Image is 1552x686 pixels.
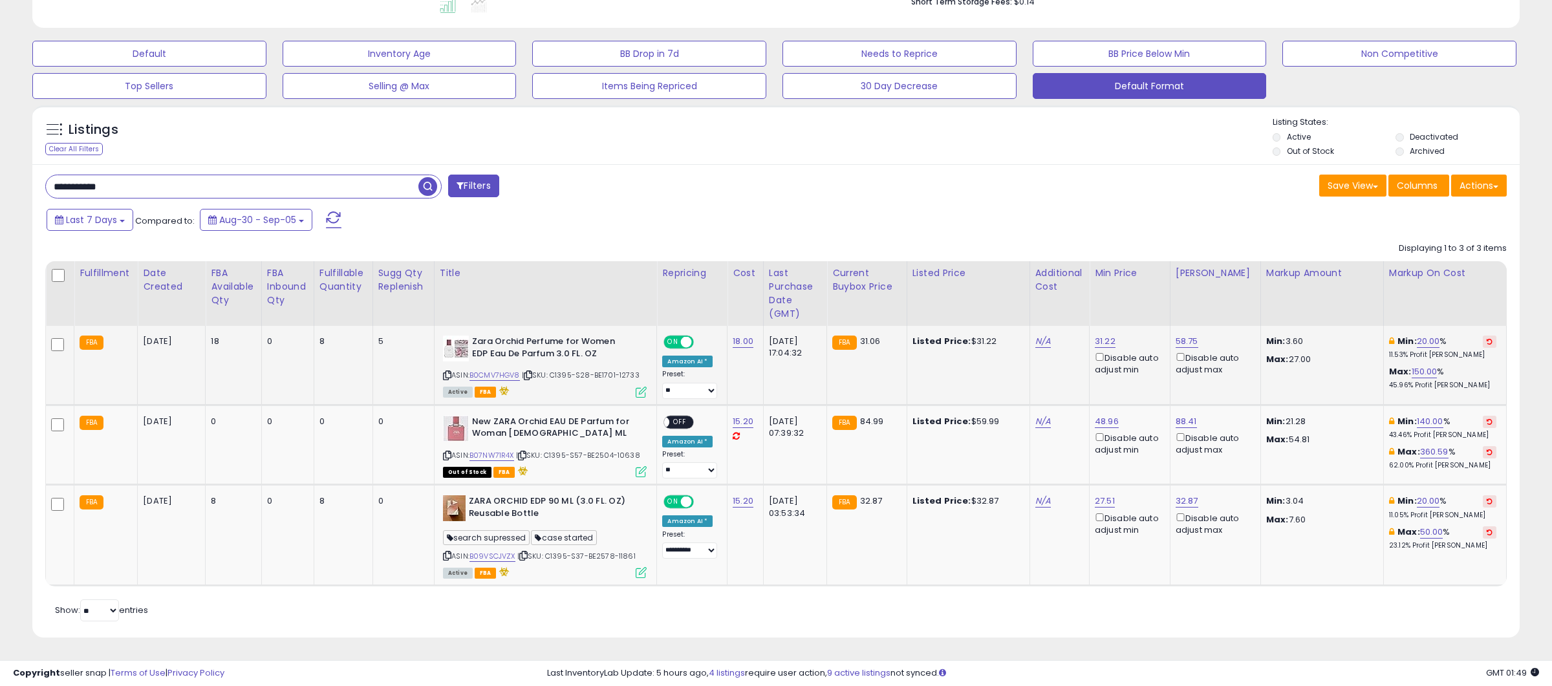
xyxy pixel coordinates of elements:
button: Default Format [1033,73,1267,99]
p: 62.00% Profit [PERSON_NAME] [1389,461,1496,470]
a: 50.00 [1420,526,1443,539]
p: 21.28 [1266,416,1374,427]
div: Listed Price [912,266,1024,280]
div: Disable auto adjust max [1176,431,1251,456]
th: The percentage added to the cost of goods (COGS) that forms the calculator for Min & Max prices. [1383,261,1506,326]
i: hazardous material [496,567,510,576]
div: Last InventoryLab Update: 5 hours ago, require user action, not synced. [547,667,1539,680]
a: 9 active listings [827,667,890,679]
div: 8 [211,495,251,507]
a: Privacy Policy [167,667,224,679]
div: Last Purchase Date (GMT) [769,266,821,321]
label: Archived [1410,145,1445,156]
div: [DATE] 03:53:34 [769,495,817,519]
div: Markup on Cost [1389,266,1501,280]
p: 3.04 [1266,495,1374,507]
a: 20.00 [1417,335,1440,348]
a: N/A [1035,335,1051,348]
div: Cost [733,266,758,280]
span: ON [665,337,682,348]
div: Title [440,266,652,280]
b: Max: [1389,365,1412,378]
p: 7.60 [1266,514,1374,526]
div: Amazon AI * [662,436,713,447]
small: FBA [832,336,856,350]
div: FBA inbound Qty [267,266,308,307]
p: Listing States: [1273,116,1520,129]
button: BB Price Below Min [1033,41,1267,67]
div: Fulfillment [80,266,132,280]
button: Non Competitive [1282,41,1516,67]
button: Aug-30 - Sep-05 [200,209,312,231]
div: ASIN: [443,336,647,396]
div: 0 [211,416,251,427]
div: Preset: [662,370,717,399]
div: 0 [267,495,304,507]
small: FBA [832,495,856,509]
button: Items Being Repriced [532,73,766,99]
div: Additional Cost [1035,266,1084,294]
span: 84.99 [860,415,884,427]
button: BB Drop in 7d [532,41,766,67]
strong: Max: [1266,513,1289,526]
div: Amazon AI * [662,515,713,527]
strong: Copyright [13,667,60,679]
label: Out of Stock [1287,145,1334,156]
div: $31.22 [912,336,1020,347]
div: 0 [267,416,304,427]
span: | SKU: C1395-S37-BE2578-11861 [517,551,636,561]
span: | SKU: C1395-S57-BE2504-10638 [516,450,640,460]
div: 0 [319,416,363,427]
button: Inventory Age [283,41,517,67]
a: 20.00 [1417,495,1440,508]
a: B07NW71R4X [469,450,514,461]
div: % [1389,495,1496,519]
b: Min: [1397,415,1417,427]
a: 31.22 [1095,335,1115,348]
a: 27.51 [1095,495,1115,508]
label: Deactivated [1410,131,1458,142]
span: OFF [670,416,691,427]
div: ASIN: [443,416,647,477]
b: Max: [1397,526,1420,538]
label: Active [1287,131,1311,142]
span: | SKU: C1395-S28-BE1701-12733 [522,370,640,380]
div: ASIN: [443,495,647,577]
a: 48.96 [1095,415,1119,428]
span: Show: entries [55,604,148,616]
p: 45.96% Profit [PERSON_NAME] [1389,381,1496,390]
a: 15.20 [733,415,753,428]
b: Listed Price: [912,335,971,347]
div: Disable auto adjust min [1095,431,1160,456]
div: 0 [267,336,304,347]
b: Max: [1397,445,1420,458]
strong: Min: [1266,335,1286,347]
button: 30 Day Decrease [782,73,1017,99]
a: 150.00 [1412,365,1438,378]
button: Last 7 Days [47,209,133,231]
div: Markup Amount [1266,266,1378,280]
a: 32.87 [1176,495,1198,508]
strong: Min: [1266,495,1286,507]
div: % [1389,336,1496,359]
span: FBA [475,568,497,579]
button: Save View [1319,175,1386,197]
img: 41pqJ053PdL._SL40_.jpg [443,495,466,521]
th: Please note that this number is a calculation based on your required days of coverage and your ve... [372,261,434,326]
img: 41xGVo0VdlL._SL40_.jpg [443,416,469,442]
b: Listed Price: [912,415,971,427]
p: 3.60 [1266,336,1374,347]
b: ZARA ORCHID EDP 90 ML (3.0 FL. OZ) Reusable Bottle [469,495,626,522]
div: [DATE] 17:04:32 [769,336,817,359]
span: Compared to: [135,215,195,227]
span: OFF [692,337,713,348]
span: case started [531,530,597,545]
div: [DATE] [143,336,195,347]
span: All listings currently available for purchase on Amazon [443,568,473,579]
div: 18 [211,336,251,347]
b: Listed Price: [912,495,971,507]
button: Columns [1388,175,1449,197]
span: All listings currently available for purchase on Amazon [443,387,473,398]
small: FBA [80,336,103,350]
div: Disable auto adjust min [1095,350,1160,376]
